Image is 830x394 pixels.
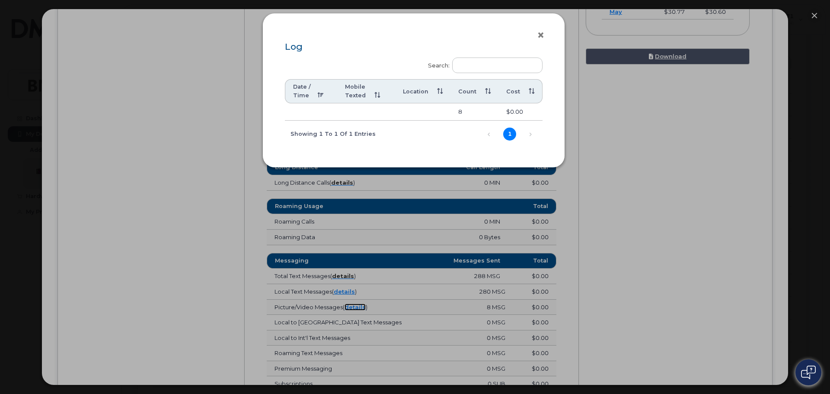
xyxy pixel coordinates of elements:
[503,128,516,141] a: 1
[498,103,543,121] td: $0.00
[801,365,816,379] img: Open chat
[452,58,543,73] input: Search:
[450,79,498,103] th: Count: activate to sort column ascending
[498,79,543,103] th: Cost: activate to sort column ascending
[337,79,395,103] th: Mobile Texted: activate to sort column ascending
[482,128,495,141] a: Previous
[524,128,537,141] a: Next
[285,126,376,141] div: Showing 1 to 1 of 1 entries
[285,42,543,52] div: Log
[285,79,337,103] th: Date / Time: activate to sort column descending
[422,52,543,76] label: Search:
[537,29,549,42] button: ×
[450,103,498,121] td: 8
[395,79,450,103] th: Location: activate to sort column ascending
